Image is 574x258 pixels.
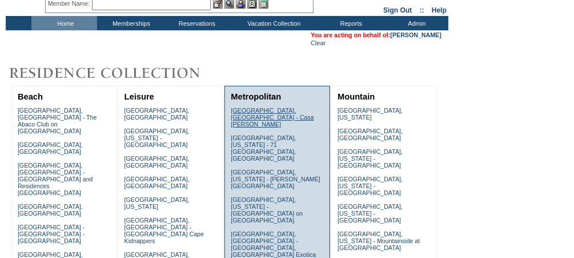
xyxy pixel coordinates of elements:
[338,176,403,196] a: [GEOGRAPHIC_DATA], [US_STATE] - [GEOGRAPHIC_DATA]
[125,128,190,148] a: [GEOGRAPHIC_DATA], [US_STATE] - [GEOGRAPHIC_DATA]
[231,196,303,224] a: [GEOGRAPHIC_DATA], [US_STATE] - [GEOGRAPHIC_DATA] on [GEOGRAPHIC_DATA]
[18,224,85,244] a: [GEOGRAPHIC_DATA] - [GEOGRAPHIC_DATA] - [GEOGRAPHIC_DATA]
[231,231,316,258] a: [GEOGRAPHIC_DATA], [GEOGRAPHIC_DATA] - [GEOGRAPHIC_DATA], [GEOGRAPHIC_DATA] Exotica
[317,16,383,30] td: Reports
[125,176,190,189] a: [GEOGRAPHIC_DATA], [GEOGRAPHIC_DATA]
[432,6,447,14] a: Help
[383,16,448,30] td: Admin
[311,31,441,38] span: You are acting on behalf of:
[6,62,228,85] img: Destinations by Exclusive Resorts
[163,16,228,30] td: Reservations
[338,107,403,121] a: [GEOGRAPHIC_DATA], [US_STATE]
[18,203,83,217] a: [GEOGRAPHIC_DATA], [GEOGRAPHIC_DATA]
[420,6,424,14] span: ::
[338,203,403,224] a: [GEOGRAPHIC_DATA], [US_STATE] - [GEOGRAPHIC_DATA]
[18,162,93,196] a: [GEOGRAPHIC_DATA], [GEOGRAPHIC_DATA] - [GEOGRAPHIC_DATA] and Residences [GEOGRAPHIC_DATA]
[125,196,190,210] a: [GEOGRAPHIC_DATA], [US_STATE]
[231,92,281,101] a: Metropolitan
[125,217,204,244] a: [GEOGRAPHIC_DATA], [GEOGRAPHIC_DATA] - [GEOGRAPHIC_DATA] Cape Kidnappers
[338,148,403,169] a: [GEOGRAPHIC_DATA], [US_STATE] - [GEOGRAPHIC_DATA]
[311,39,326,46] a: Clear
[18,107,97,134] a: [GEOGRAPHIC_DATA], [GEOGRAPHIC_DATA] - The Abaco Club on [GEOGRAPHIC_DATA]
[231,134,296,162] a: [GEOGRAPHIC_DATA], [US_STATE] - 71 [GEOGRAPHIC_DATA], [GEOGRAPHIC_DATA]
[125,107,190,121] a: [GEOGRAPHIC_DATA], [GEOGRAPHIC_DATA]
[338,231,420,251] a: [GEOGRAPHIC_DATA], [US_STATE] - Mountainside at [GEOGRAPHIC_DATA]
[338,92,375,101] a: Mountain
[125,92,154,101] a: Leisure
[97,16,163,30] td: Memberships
[338,128,403,141] a: [GEOGRAPHIC_DATA], [GEOGRAPHIC_DATA]
[228,16,317,30] td: Vacation Collection
[231,107,314,128] a: [GEOGRAPHIC_DATA], [GEOGRAPHIC_DATA] - Casa [PERSON_NAME]
[231,169,320,189] a: [GEOGRAPHIC_DATA], [US_STATE] - [PERSON_NAME][GEOGRAPHIC_DATA]
[18,92,43,101] a: Beach
[383,6,412,14] a: Sign Out
[18,141,83,155] a: [GEOGRAPHIC_DATA], [GEOGRAPHIC_DATA]
[125,155,190,169] a: [GEOGRAPHIC_DATA], [GEOGRAPHIC_DATA]
[391,31,441,38] a: [PERSON_NAME]
[31,16,97,30] td: Home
